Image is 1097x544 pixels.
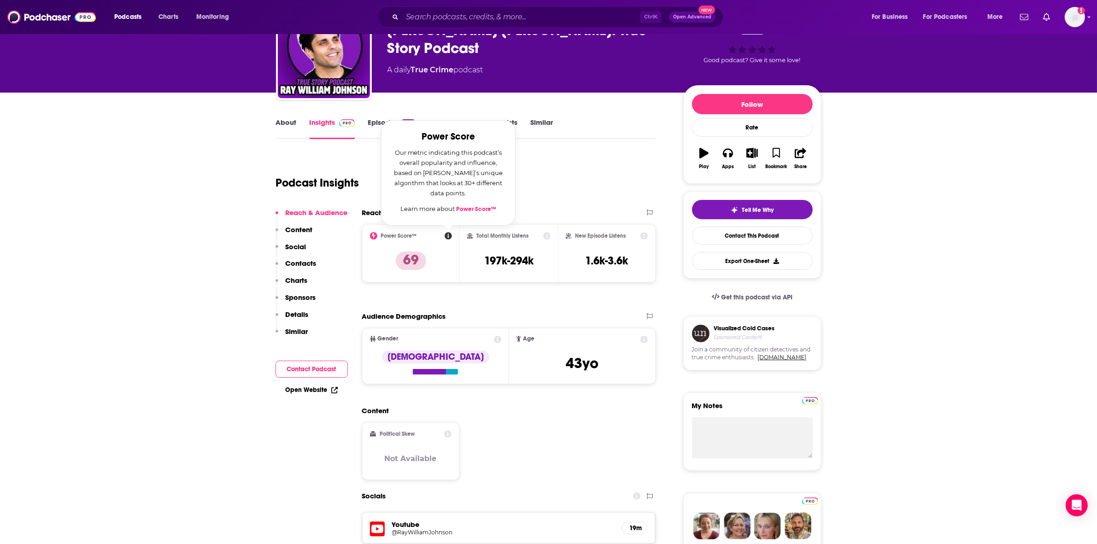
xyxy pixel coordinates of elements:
button: Contact Podcast [276,361,348,378]
p: Learn more about [393,204,504,214]
h2: Total Monthly Listens [476,233,528,239]
a: Lists [504,118,517,139]
a: InsightsPodchaser Pro [310,118,355,139]
a: About [276,118,297,139]
a: True Crime [411,65,454,74]
div: Rate [692,118,813,137]
h3: 197k-294k [484,254,534,268]
a: Show notifications dropdown [1016,9,1032,25]
h2: Content [362,406,649,415]
span: More [987,11,1003,23]
a: Show notifications dropdown [1039,9,1054,25]
a: [DOMAIN_NAME] [758,354,807,361]
a: Charts [153,10,184,24]
button: open menu [981,10,1015,24]
div: Bookmark [765,164,787,170]
div: Share [794,164,807,170]
h2: Power Score [393,132,504,142]
img: tell me why sparkle [731,206,738,214]
p: 69 [396,252,426,270]
svg: Add a profile image [1078,7,1085,14]
h3: Not Available [385,454,437,463]
img: Podchaser Pro [339,119,355,127]
label: My Notes [692,401,813,417]
p: Content [286,225,313,234]
h2: Political Skew [380,431,415,437]
h4: Sponsored Content [714,334,775,340]
input: Search podcasts, credits, & more... [402,10,640,24]
h2: New Episode Listens [575,233,626,239]
span: Age [523,336,534,342]
div: 69Good podcast? Give it some love! [683,12,821,70]
img: Podchaser Pro [802,397,818,404]
a: Credits [467,118,491,139]
button: Sponsors [276,293,316,310]
span: For Business [872,11,908,23]
span: Join a community of citizen detectives and true crime enthusiasts. [692,346,813,362]
span: Good podcast? Give it some love! [704,57,801,64]
button: List [740,142,764,175]
h2: Power Score™ [381,233,417,239]
span: Gender [378,336,399,342]
a: Similar [530,118,553,139]
span: Charts [158,11,178,23]
div: Apps [722,164,734,170]
span: For Podcasters [923,11,968,23]
a: Open Website [286,386,338,394]
button: open menu [190,10,241,24]
div: Search podcasts, credits, & more... [386,6,732,28]
img: Barbara Profile [724,513,751,539]
h3: 1.6k-3.6k [586,254,628,268]
button: Open AdvancedNew [669,12,716,23]
p: Details [286,310,309,319]
span: Logged in as EJJackson [1065,7,1085,27]
a: Power Score™ [456,205,496,213]
button: Bookmark [764,142,788,175]
h2: Socials [362,487,386,505]
img: Ray William Johnson: True Story Podcast [278,6,370,98]
button: Reach & Audience [276,208,348,225]
button: Play [692,142,716,175]
button: Similar [276,327,308,344]
img: Sydney Profile [693,513,720,539]
p: Similar [286,327,308,336]
span: Ctrl K [640,11,662,23]
button: Show profile menu [1065,7,1085,27]
button: Share [788,142,812,175]
div: A daily podcast [387,64,483,76]
a: Episodes534 [368,118,414,139]
button: Export One-Sheet [692,252,813,270]
button: tell me why sparkleTell Me Why [692,200,813,219]
button: Details [276,310,309,327]
div: Open Intercom Messenger [1066,494,1088,516]
span: 43 yo [566,354,598,372]
div: 534 [402,119,414,126]
p: Reach & Audience [286,208,348,217]
a: Reviews [427,118,454,139]
button: open menu [917,10,981,24]
h3: Visualized Cold Cases [714,325,775,332]
button: open menu [865,10,920,24]
div: Play [699,164,709,170]
span: Monitoring [196,11,229,23]
p: Sponsors [286,293,316,302]
span: New [698,6,715,14]
a: Pro website [802,396,818,404]
img: Podchaser - Follow, Share and Rate Podcasts [7,8,96,26]
div: [DEMOGRAPHIC_DATA] [382,351,489,363]
span: Open Advanced [673,15,711,19]
span: Podcasts [114,11,141,23]
p: Charts [286,276,308,285]
h2: Audience Demographics [362,312,446,321]
img: Jon Profile [785,513,811,539]
button: Follow [692,94,813,114]
p: Contacts [286,259,317,268]
button: Content [276,225,313,242]
a: @RayWilliamJohnson [392,529,615,536]
button: open menu [108,10,153,24]
img: coldCase.18b32719.png [692,325,710,342]
h2: Reach [362,208,383,217]
div: List [749,164,756,170]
